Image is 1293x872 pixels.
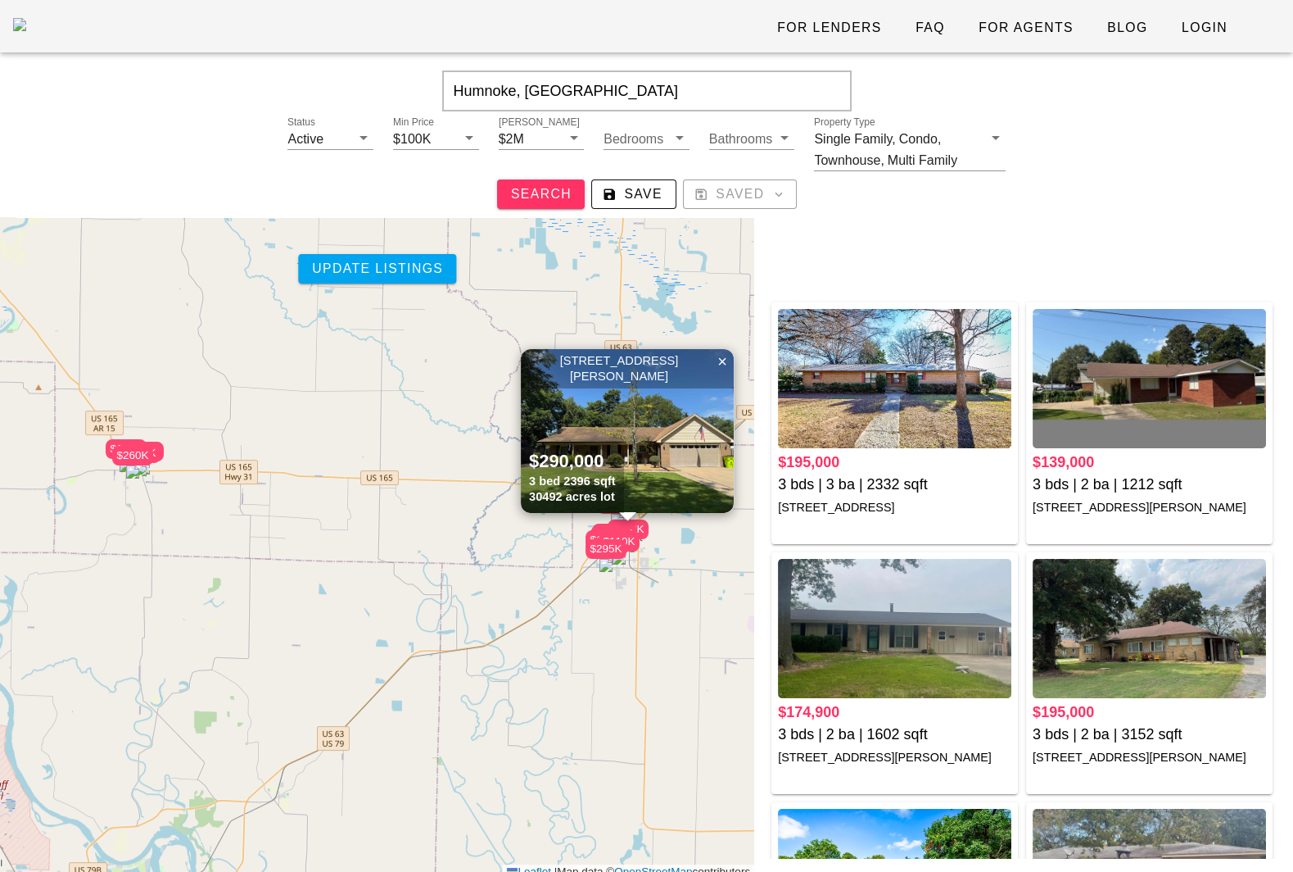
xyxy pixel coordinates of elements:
[287,132,323,147] div: Active
[776,20,882,35] span: For Lenders
[123,442,164,461] div: $195K
[814,132,895,147] div: Single Family,
[521,349,735,513] a: [STREET_ADDRESS][PERSON_NAME] $290,000 3 bed 2396 sqft 30492 acres lot
[311,261,443,276] span: Update listings
[112,446,153,475] div: $260K
[499,116,580,129] label: [PERSON_NAME]
[596,524,637,543] div: $130K
[978,20,1074,35] span: For Agents
[1033,452,1266,518] a: $139,000 3 bds | 2 ba | 1212 sqft [STREET_ADDRESS][PERSON_NAME]
[123,442,164,470] div: $195K
[1033,501,1246,514] small: [STREET_ADDRESS][PERSON_NAME]
[499,128,585,149] div: [PERSON_NAME]$2M
[604,128,689,149] div: Bedrooms
[106,439,147,459] div: $140K
[697,187,783,202] span: Saved
[298,254,456,284] button: Update listings
[585,539,626,568] div: $295K
[611,514,624,527] img: triPin.png
[608,520,649,548] div: $290K
[287,116,315,129] label: Status
[497,179,585,209] button: Search
[442,70,852,111] input: Enter Your Address, Zipcode or City & State
[599,532,640,552] div: $110K
[585,539,626,559] div: $295K
[126,466,139,479] img: triPin.png
[120,443,160,463] div: $139K
[1033,452,1266,474] div: $139,000
[778,702,1011,768] a: $174,900 3 bds | 2 ba | 1602 sqft [STREET_ADDRESS][PERSON_NAME]
[585,530,626,550] div: $175K
[120,443,160,472] div: $139K
[1033,724,1266,746] div: 3 bds | 2 ba | 3152 sqft
[525,353,730,384] div: [STREET_ADDRESS][PERSON_NAME]
[683,179,797,209] button: Saved
[717,352,727,370] span: ×
[778,452,1011,518] a: $195,000 3 bds | 3 ba | 2332 sqft [STREET_ADDRESS]
[1033,751,1246,764] small: [STREET_ADDRESS][PERSON_NAME]
[1181,20,1227,35] span: Login
[106,439,147,468] div: $140K
[393,128,479,149] div: Min Price$100K
[287,128,373,149] div: StatusActive
[599,559,613,572] img: triPin.png
[1033,702,1266,724] div: $195,000
[393,132,431,147] div: $100K
[585,530,626,559] div: $175K
[521,349,734,513] img: 1.jpg
[605,187,662,202] span: Save
[590,526,631,555] div: $137K
[596,524,637,552] div: $130K
[529,489,616,505] div: 30492 acres lot
[710,349,735,374] a: Close popup
[778,474,1011,496] div: 3 bds | 3 ba | 2332 sqft
[763,13,895,43] a: For Lenders
[393,116,434,129] label: Min Price
[591,179,676,209] button: Save
[915,20,945,35] span: FAQ
[510,187,572,202] span: Search
[1106,20,1148,35] span: Blog
[902,13,958,43] a: FAQ
[814,153,884,168] div: Townhouse,
[778,702,1011,724] div: $174,900
[1033,702,1266,768] a: $195,000 3 bds | 2 ba | 3152 sqft [STREET_ADDRESS][PERSON_NAME]
[1033,474,1266,496] div: 3 bds | 2 ba | 1212 sqft
[592,524,633,552] div: $189K
[888,153,957,168] div: Multi Family
[814,128,1005,170] div: Property TypeSingle Family,Condo,Townhouse,Multi Family
[13,18,26,31] img: desktop-logo.png
[778,501,894,514] small: [STREET_ADDRESS]
[965,13,1087,43] a: For Agents
[599,532,640,561] div: $110K
[112,446,153,466] div: $260K
[1211,793,1293,872] iframe: Chat Widget
[529,450,616,474] div: $290,000
[590,526,631,546] div: $137K
[778,724,1011,746] div: 3 bds | 2 ba | 1602 sqft
[709,128,795,149] div: Bathrooms
[1168,13,1241,43] a: Login
[778,751,992,764] small: [STREET_ADDRESS][PERSON_NAME]
[597,494,638,523] div: $195K
[529,474,616,489] div: 3 bed 2396 sqft
[1093,13,1161,43] a: Blog
[899,132,942,147] div: Condo,
[499,132,524,147] div: $2M
[778,452,1011,474] div: $195,000
[814,116,875,129] label: Property Type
